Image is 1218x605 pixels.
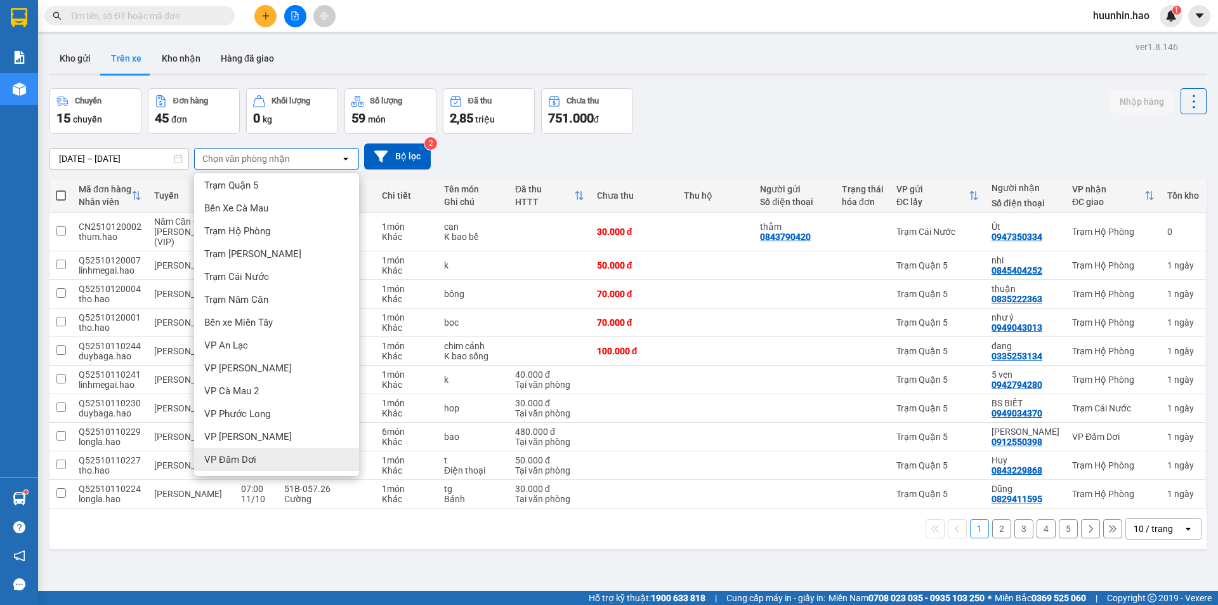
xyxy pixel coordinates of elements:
div: 0843790420 [760,232,811,242]
div: tho.hao [79,322,141,333]
span: 15 [56,110,70,126]
div: 70.000 đ [597,289,671,299]
div: 1 [1167,460,1199,470]
th: Toggle SortBy [509,179,591,213]
span: ngày [1174,375,1194,385]
button: Đơn hàng45đơn [148,88,240,134]
button: aim [313,5,336,27]
div: 0947350334 [992,232,1042,242]
span: ngày [1174,489,1194,499]
div: Trạm Hộ Phòng [1072,289,1155,299]
div: 1 [1167,346,1199,356]
div: 1 món [382,369,431,380]
div: trần cơ [992,427,1059,437]
div: 0829411595 [992,494,1042,504]
div: 0949034370 [992,408,1042,418]
span: caret-down [1194,10,1205,22]
span: copyright [1148,594,1156,602]
sup: 1 [24,490,28,494]
div: Đơn hàng [173,96,208,105]
span: ⚪️ [988,595,992,601]
span: message [13,578,25,590]
div: Chưa thu [566,96,599,105]
div: 0949043013 [992,322,1042,333]
span: ngày [1174,346,1194,356]
div: 1 [1167,289,1199,299]
input: Select a date range. [50,149,188,169]
span: Cung cấp máy in - giấy in: [726,591,825,605]
div: Khác [382,294,431,304]
span: ngày [1174,260,1194,270]
div: 40.000 đ [515,369,584,380]
div: VP gửi [896,184,969,194]
span: 59 [351,110,365,126]
th: Toggle SortBy [72,179,148,213]
div: Trạm Quận 5 [896,289,979,299]
div: 1 món [382,341,431,351]
div: Trạm Hộ Phòng [1072,317,1155,328]
div: Trạm Quận 5 [896,346,979,356]
div: Khối lượng [272,96,310,105]
span: [PERSON_NAME] [154,346,222,356]
span: question-circle [13,521,25,533]
div: can [444,222,502,232]
div: 1 [1167,432,1199,442]
div: nhi [992,255,1059,265]
span: chuyến [73,114,102,124]
div: Trạm Quận 5 [896,489,979,499]
button: Hàng đã giao [211,43,284,74]
div: Q52510110241 [79,369,141,380]
div: bao [444,432,502,442]
div: 51B-057.26 [284,484,370,494]
div: 0 [1167,227,1199,237]
button: 2 [992,519,1011,538]
div: Khác [382,265,431,276]
div: k [444,375,502,385]
span: ngày [1174,432,1194,442]
button: Chuyến15chuyến [49,88,141,134]
div: Ghi chú [444,197,502,207]
div: Khác [382,494,431,504]
div: Trạm Cái Nước [1072,403,1155,413]
div: Q52510110229 [79,427,141,437]
div: ĐC lấy [896,197,969,207]
div: Khác [382,465,431,475]
div: Tên món [444,184,502,194]
span: đơn [171,114,187,124]
span: kg [263,114,272,124]
div: Mã đơn hàng [79,184,131,194]
sup: 2 [424,137,437,150]
div: Khác [382,351,431,361]
span: ngày [1174,317,1194,328]
span: huunhin.hao [1083,8,1160,23]
div: 50.000 đ [597,260,671,270]
div: như ý [992,312,1059,322]
div: Q52510120004 [79,284,141,294]
svg: open [341,154,351,164]
span: Hỗ trợ kỹ thuật: [589,591,705,605]
div: Trạm Hộ Phòng [1072,460,1155,470]
div: 0912550398 [992,437,1042,447]
div: Q52510120007 [79,255,141,265]
span: VP [PERSON_NAME] [204,362,292,375]
button: 5 [1059,519,1078,538]
img: warehouse-icon [13,492,26,505]
div: Trạng thái [842,184,884,194]
div: 50.000 đ [515,455,584,465]
div: thuận [992,284,1059,294]
span: file-add [291,11,299,20]
span: VP Phước Long [204,408,270,420]
div: 1 món [382,484,431,494]
div: 1 món [382,455,431,465]
div: linhmegai.hao [79,380,141,390]
div: Điện thoại [444,465,502,475]
div: 1 [1167,375,1199,385]
span: Trạm Cái Nước [204,270,269,283]
div: tg [444,484,502,494]
div: 1 [1167,403,1199,413]
div: Chi tiết [382,190,431,201]
div: thắm [760,222,829,232]
div: Dũng [992,484,1059,494]
strong: 1900 633 818 [651,593,705,603]
strong: 0369 525 060 [1031,593,1086,603]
